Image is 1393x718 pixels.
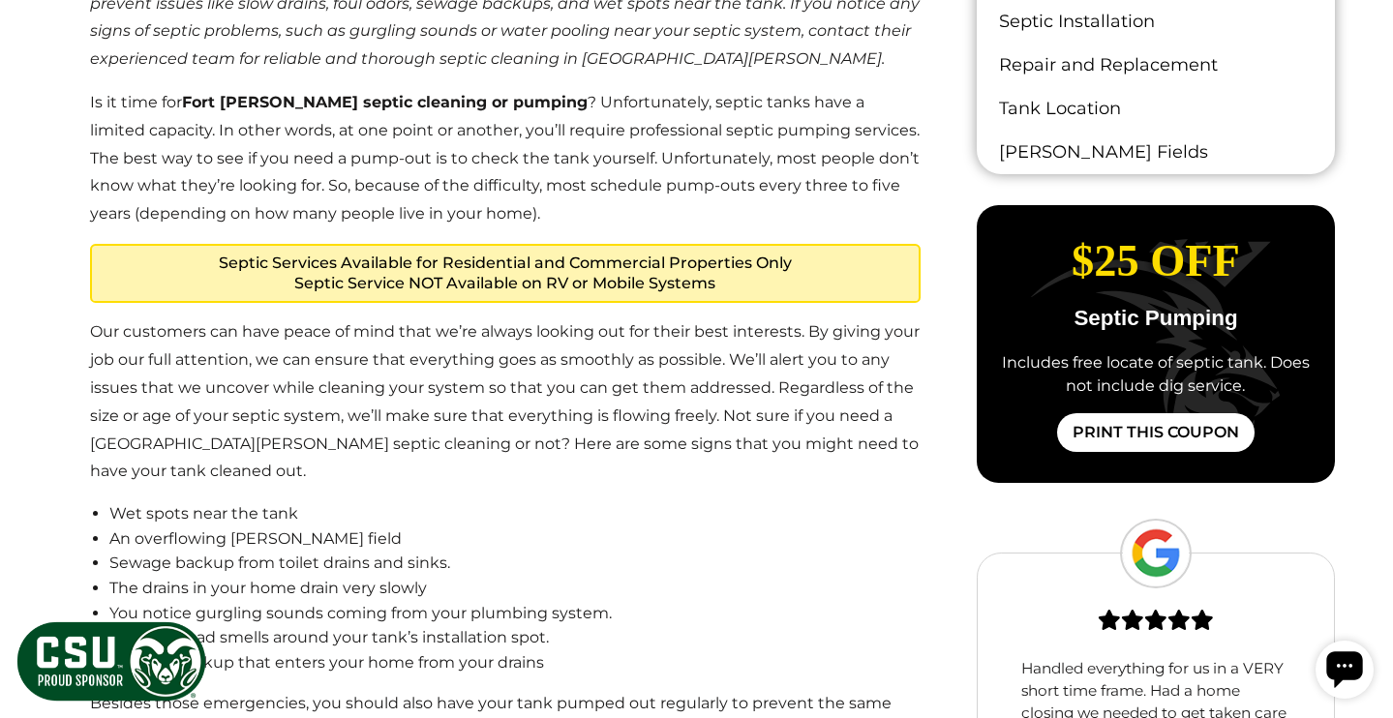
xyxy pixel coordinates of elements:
li: You notice gurgling sounds coming from your plumbing system. [109,601,922,626]
a: [PERSON_NAME] Fields [977,131,1334,174]
a: Print This Coupon [1057,413,1255,452]
span: Septic Service NOT Available on RV or Mobile Systems [100,274,912,294]
span: Septic Services Available for Residential and Commercial Properties Only [100,254,912,274]
strong: Fort [PERSON_NAME] septic cleaning or pumping [182,93,588,111]
li: Sewage backup that enters your home from your drains [109,650,922,675]
a: Repair and Replacement [977,44,1334,87]
li: There are bad smells around your tank’s installation spot. [109,625,922,650]
span: $25 Off [1072,236,1240,285]
div: Open chat widget [8,8,66,66]
p: Is it time for ? Unfortunately, septic tanks have a limited capacity. In other words, at one poin... [90,89,922,228]
li: An overflowing [PERSON_NAME] field [109,526,922,552]
img: CSU Sponsor Badge [15,619,208,703]
p: Septic Pumping [992,308,1318,329]
img: Google Logo [1120,519,1192,588]
li: The drains in your home drain very slowly [109,576,922,601]
li: Sewage backup from toilet drains and sinks. [109,551,922,576]
li: Wet spots near the tank [109,501,922,526]
p: Our customers can have peace of mind that we’re always looking out for their best interests. By g... [90,318,922,486]
div: Includes free locate of septic tank. Does not include dig service. [992,351,1318,398]
a: Tank Location [977,87,1334,131]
